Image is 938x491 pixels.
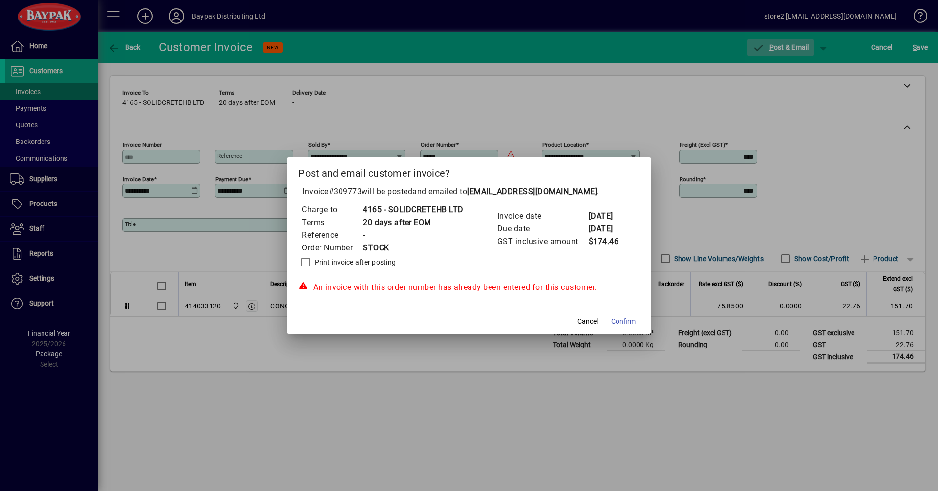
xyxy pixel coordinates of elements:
[362,242,464,254] td: STOCK
[588,235,627,248] td: $174.46
[467,187,597,196] b: [EMAIL_ADDRESS][DOMAIN_NAME]
[287,157,651,185] h2: Post and email customer invoice?
[301,204,362,216] td: Charge to
[329,187,362,196] span: #309773
[588,210,627,223] td: [DATE]
[611,316,636,327] span: Confirm
[412,187,597,196] span: and emailed to
[301,242,362,254] td: Order Number
[301,216,362,229] td: Terms
[313,257,396,267] label: Print invoice after posting
[497,223,588,235] td: Due date
[298,186,640,198] p: Invoice will be posted .
[577,316,598,327] span: Cancel
[362,229,464,242] td: -
[607,312,640,330] button: Confirm
[298,282,640,293] div: An invoice with this order number has already been entered for this customer.
[497,210,588,223] td: Invoice date
[362,216,464,229] td: 20 days after EOM
[362,204,464,216] td: 4165 - SOLIDCRETEHB LTD
[588,223,627,235] td: [DATE]
[572,312,603,330] button: Cancel
[301,229,362,242] td: Reference
[497,235,588,248] td: GST inclusive amount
